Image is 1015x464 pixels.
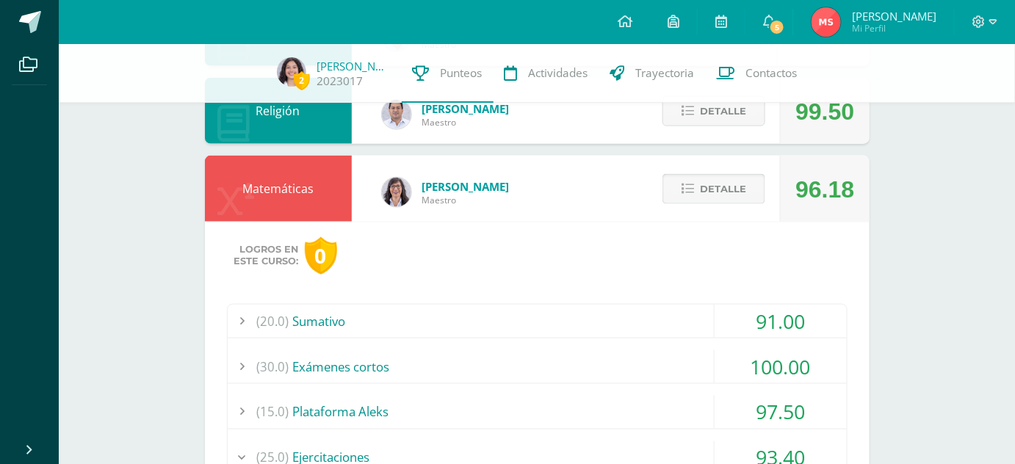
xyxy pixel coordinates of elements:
div: Exámenes cortos [228,350,847,383]
img: 15aaa72b904403ebb7ec886ca542c491.png [382,100,411,129]
span: (30.0) [257,350,289,383]
span: Detalle [700,175,746,203]
span: (15.0) [257,396,289,429]
span: Maestro [422,194,510,206]
span: Punteos [441,65,483,81]
span: [PERSON_NAME] [422,179,510,194]
div: Sumativo [228,305,847,338]
a: Trayectoria [599,44,706,103]
a: [PERSON_NAME] [317,59,391,73]
span: 5 [769,19,785,35]
span: Actividades [529,65,588,81]
span: Logros en este curso: [234,244,299,267]
span: Maestro [422,116,510,128]
div: Matemáticas [205,156,352,222]
div: 99.50 [795,79,854,145]
div: 0 [305,237,337,275]
div: 97.50 [715,396,847,429]
span: [PERSON_NAME] [852,9,936,23]
div: Religión [205,78,352,144]
span: Contactos [746,65,798,81]
span: Trayectoria [636,65,695,81]
div: Plataforma Aleks [228,396,847,429]
span: [PERSON_NAME] [422,101,510,116]
a: Contactos [706,44,809,103]
span: (20.0) [257,305,289,338]
span: 2 [294,71,310,90]
a: Punteos [402,44,494,103]
a: Actividades [494,44,599,103]
img: 11d0a4ab3c631824f792e502224ffe6b.png [382,178,411,207]
div: 100.00 [715,350,847,383]
div: 91.00 [715,305,847,338]
span: Detalle [700,98,746,125]
div: 96.18 [795,156,854,222]
button: Detalle [662,174,765,204]
a: 2023017 [317,73,364,89]
span: Mi Perfil [852,22,936,35]
img: fb703a472bdb86d4ae91402b7cff009e.png [812,7,841,37]
button: Detalle [662,96,765,126]
img: b124f6f8ebcf3e86d9fe5e1614d7cd42.png [277,57,306,87]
